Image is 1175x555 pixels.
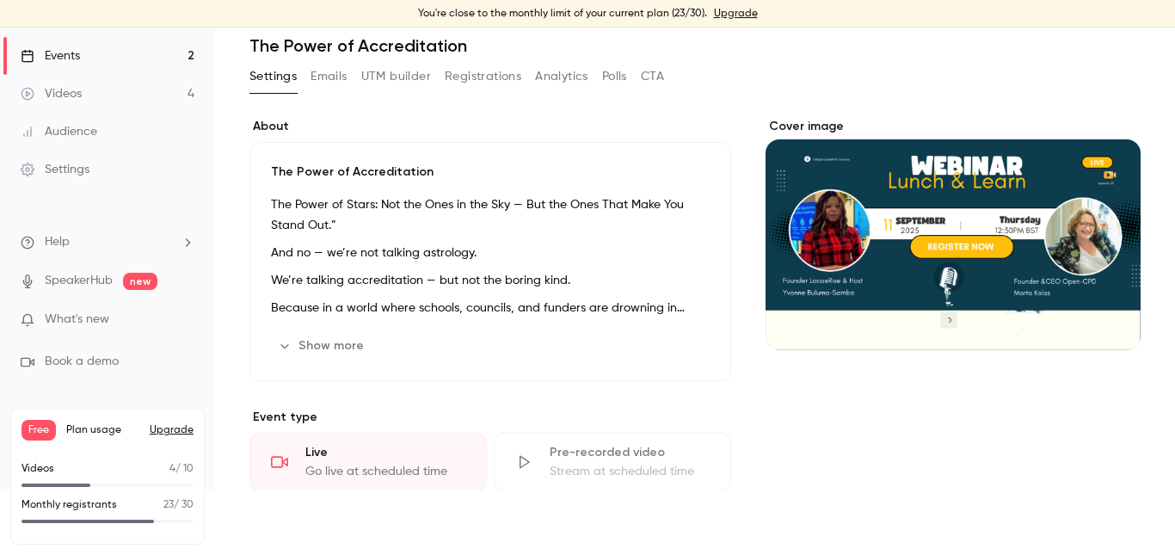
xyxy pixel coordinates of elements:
h1: The Power of Accreditation [249,35,1141,56]
p: Because in a world where schools, councils, and funders are drowning in sameness… [271,298,710,318]
button: UTM builder [361,63,431,90]
label: Cover image [766,118,1141,135]
p: Monthly registrants [22,497,117,513]
p: We’re talking accreditation — but not the boring kind. [271,270,710,291]
div: Events [21,47,80,65]
p: / 30 [163,497,194,513]
span: What's new [45,311,109,329]
section: Cover image [766,118,1141,350]
button: Settings [249,63,297,90]
div: Videos [21,85,82,102]
a: SpeakerHub [45,272,113,290]
div: Settings [21,161,89,178]
div: Live [305,444,465,461]
button: Upgrade [150,423,194,437]
iframe: Noticeable Trigger [174,312,194,328]
div: Audience [21,123,97,140]
div: LiveGo live at scheduled time [249,433,487,491]
button: Emails [311,63,347,90]
li: help-dropdown-opener [21,233,194,251]
p: Videos [22,461,54,477]
a: Upgrade [714,7,758,21]
button: CTA [641,63,664,90]
button: Registrations [445,63,521,90]
p: And no — we’re not talking astrology. [271,243,710,263]
span: Free [22,420,56,441]
p: The Power of Accreditation [271,163,710,181]
span: 23 [163,500,174,510]
p: / 10 [169,461,194,477]
button: Polls [602,63,627,90]
span: Plan usage [66,423,139,437]
p: The Power of Stars: Not the Ones in the Sky — But the Ones That Make You Stand Out.” [271,194,710,236]
p: Event type [249,409,731,426]
button: Show more [271,332,374,360]
button: Analytics [535,63,588,90]
label: About [249,118,731,135]
div: Pre-recorded videoStream at scheduled time [494,433,731,491]
span: new [123,273,157,290]
div: Go live at scheduled time [305,463,465,480]
span: 4 [169,464,175,474]
div: Pre-recorded video [550,444,710,461]
span: Help [45,233,70,251]
div: Stream at scheduled time [550,463,710,480]
span: Book a demo [45,353,119,371]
